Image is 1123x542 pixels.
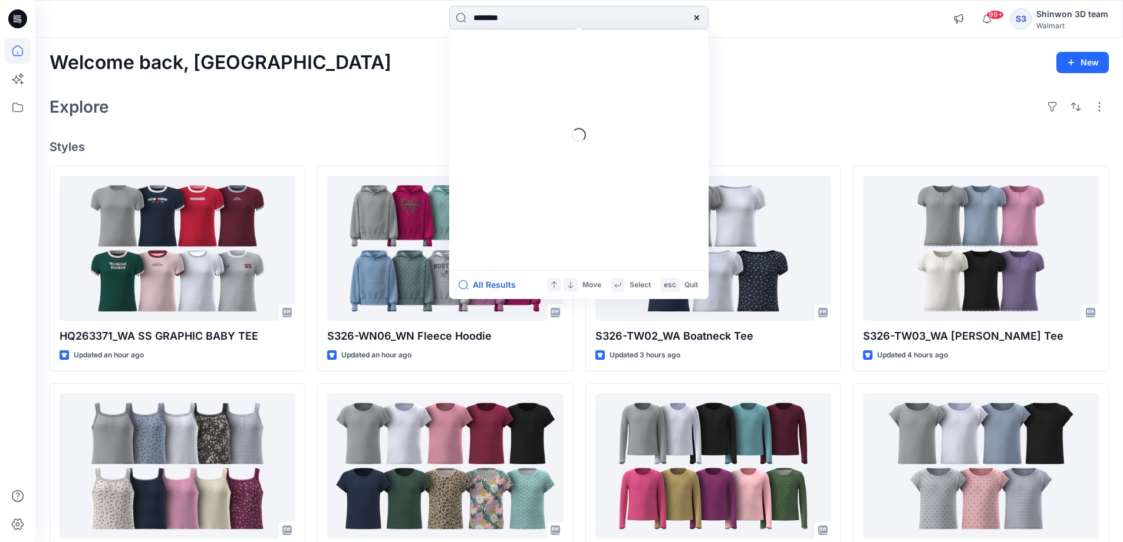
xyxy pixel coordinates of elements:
p: Updated an hour ago [74,349,144,362]
h2: Explore [50,97,109,116]
div: Shinwon 3D team [1036,7,1108,21]
div: S3 [1010,8,1032,29]
p: Updated 3 hours ago [610,349,680,362]
p: HQ263371_WA SS GRAPHIC BABY TEE [60,328,295,344]
p: Updated 4 hours ago [877,349,948,362]
p: Move [582,279,601,291]
p: S326-TW02_WA Boatneck Tee [595,328,831,344]
a: S326-WN06_WN Fleece Hoodie [327,176,563,321]
h2: Welcome back, [GEOGRAPHIC_DATA] [50,52,391,74]
p: Updated an hour ago [341,349,411,362]
p: Quit [684,279,698,291]
a: S326-WN02_WN LS KID TOUGH TEE [595,393,831,539]
p: S326-WN06_WN Fleece Hoodie [327,328,563,344]
p: S326-TW03_WA [PERSON_NAME] Tee [863,328,1099,344]
p: Select [630,279,651,291]
a: S326-TW02_WA Boatneck Tee [595,176,831,321]
a: TBD_WN SS KID TOUGH TEE [327,393,563,539]
h4: Styles [50,140,1109,154]
button: All Results [459,278,523,292]
span: 99+ [986,10,1004,19]
p: esc [664,279,676,291]
a: S326-WN14_WN OLX RIB TEE [863,393,1099,539]
div: Walmart [1036,21,1108,30]
a: HQ263371_WA SS GRAPHIC BABY TEE [60,176,295,321]
a: S326-TW03_WA SS Henley Tee [863,176,1099,321]
a: S326-TW04_WA Knit Cami [60,393,295,539]
button: New [1056,52,1109,73]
